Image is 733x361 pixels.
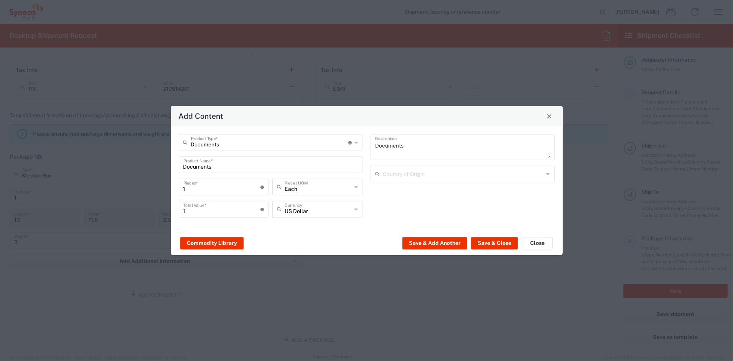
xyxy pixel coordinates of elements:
button: Save & Close [471,237,518,249]
button: Close [544,111,555,121]
h4: Add Content [178,110,223,121]
button: Save & Add Another [402,237,467,249]
button: Close [522,237,553,249]
button: Commodity Library [180,237,244,249]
